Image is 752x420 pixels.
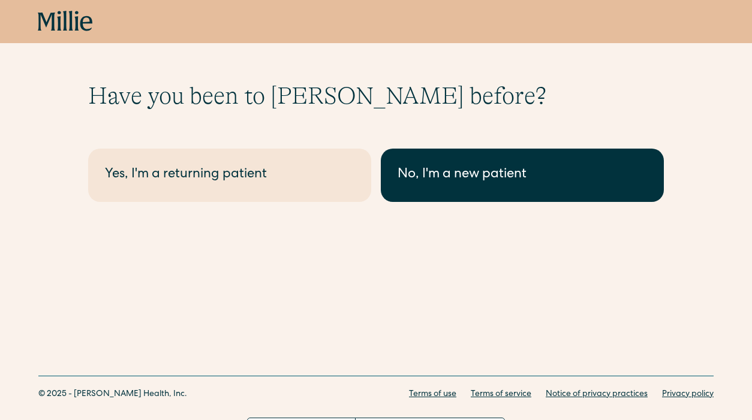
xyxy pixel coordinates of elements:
[88,149,371,202] a: Yes, I'm a returning patient
[471,388,531,401] a: Terms of service
[546,388,648,401] a: Notice of privacy practices
[662,388,714,401] a: Privacy policy
[88,81,664,110] h1: Have you been to [PERSON_NAME] before?
[38,388,187,401] div: © 2025 - [PERSON_NAME] Health, Inc.
[398,165,647,185] div: No, I'm a new patient
[381,149,664,202] a: No, I'm a new patient
[105,165,354,185] div: Yes, I'm a returning patient
[409,388,456,401] a: Terms of use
